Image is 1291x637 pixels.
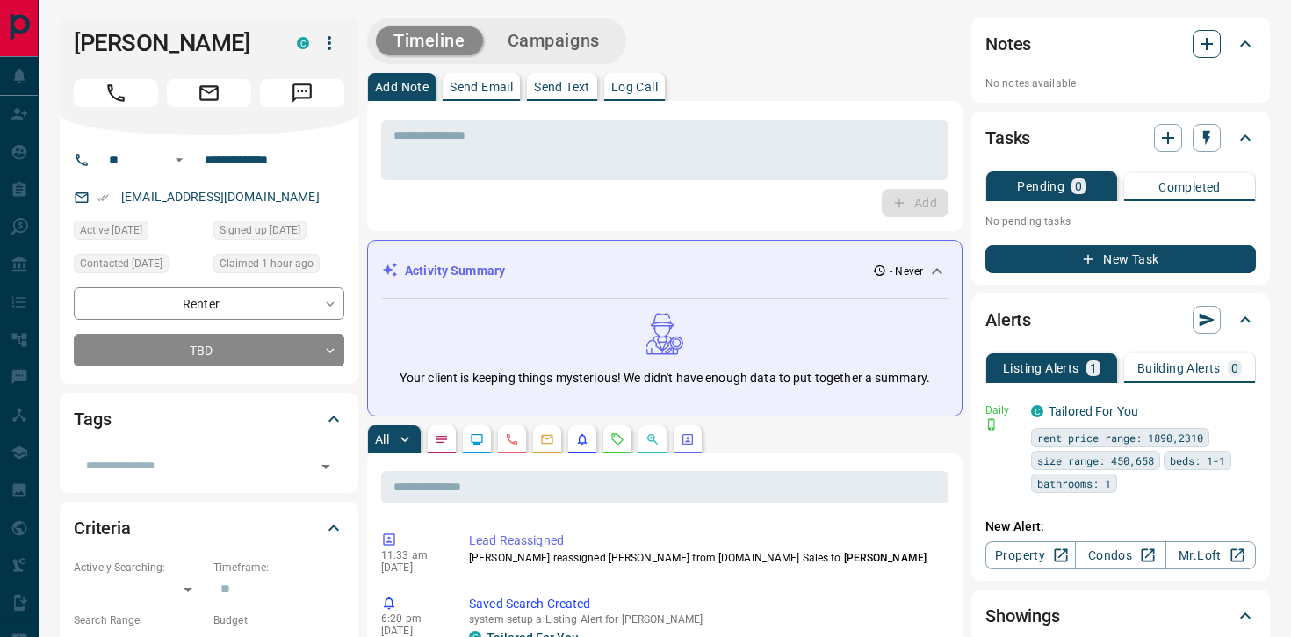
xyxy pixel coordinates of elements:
[985,124,1030,152] h2: Tasks
[74,334,344,366] div: TBD
[985,245,1256,273] button: New Task
[540,432,554,446] svg: Emails
[985,208,1256,235] p: No pending tasks
[381,549,443,561] p: 11:33 am
[74,221,205,245] div: Tue May 25 2021
[382,255,948,287] div: Activity Summary- Never
[1231,362,1238,374] p: 0
[400,369,930,387] p: Your client is keeping things mysterious! We didn't have enough data to put together a summary.
[470,432,484,446] svg: Lead Browsing Activity
[985,76,1256,91] p: No notes available
[121,190,320,204] a: [EMAIL_ADDRESS][DOMAIN_NAME]
[611,81,658,93] p: Log Call
[681,432,695,446] svg: Agent Actions
[213,612,344,628] p: Budget:
[985,117,1256,159] div: Tasks
[375,81,429,93] p: Add Note
[645,432,660,446] svg: Opportunities
[890,264,923,279] p: - Never
[74,79,158,107] span: Call
[74,507,344,549] div: Criteria
[1049,404,1138,418] a: Tailored For You
[844,552,927,564] span: [PERSON_NAME]
[610,432,624,446] svg: Requests
[575,432,589,446] svg: Listing Alerts
[985,30,1031,58] h2: Notes
[376,26,483,55] button: Timeline
[1170,452,1225,469] span: beds: 1-1
[469,550,941,566] p: [PERSON_NAME] reassigned [PERSON_NAME] from [DOMAIN_NAME] Sales to
[1031,405,1043,417] div: condos.ca
[1158,181,1221,193] p: Completed
[505,432,519,446] svg: Calls
[169,149,190,170] button: Open
[490,26,617,55] button: Campaigns
[1090,362,1097,374] p: 1
[1075,541,1165,569] a: Condos
[534,81,590,93] p: Send Text
[985,418,998,431] svg: Push Notification Only
[297,37,309,49] div: condos.ca
[1017,180,1064,192] p: Pending
[80,255,162,272] span: Contacted [DATE]
[469,595,941,613] p: Saved Search Created
[74,514,131,542] h2: Criteria
[220,221,300,239] span: Signed up [DATE]
[985,541,1076,569] a: Property
[74,398,344,440] div: Tags
[435,432,449,446] svg: Notes
[1075,180,1082,192] p: 0
[74,612,205,628] p: Search Range:
[381,625,443,637] p: [DATE]
[985,595,1256,637] div: Showings
[469,532,941,550] p: Lead Reassigned
[985,402,1021,418] p: Daily
[985,602,1060,630] h2: Showings
[985,23,1256,65] div: Notes
[213,221,344,245] div: Tue May 25 2021
[1037,429,1203,446] span: rent price range: 1890,2310
[74,287,344,320] div: Renter
[97,192,109,204] svg: Email Verified
[381,612,443,625] p: 6:20 pm
[1165,541,1256,569] a: Mr.Loft
[405,262,505,280] p: Activity Summary
[1137,362,1221,374] p: Building Alerts
[375,433,389,445] p: All
[74,405,111,433] h2: Tags
[1003,362,1079,374] p: Listing Alerts
[985,518,1256,536] p: New Alert:
[220,255,314,272] span: Claimed 1 hour ago
[985,299,1256,341] div: Alerts
[80,221,142,239] span: Active [DATE]
[74,560,205,575] p: Actively Searching:
[985,306,1031,334] h2: Alerts
[314,454,338,479] button: Open
[213,560,344,575] p: Timeframe:
[74,254,205,279] div: Thu Jun 10 2021
[213,254,344,279] div: Wed Aug 13 2025
[167,79,251,107] span: Email
[381,561,443,574] p: [DATE]
[260,79,344,107] span: Message
[1037,474,1111,492] span: bathrooms: 1
[74,29,270,57] h1: [PERSON_NAME]
[1037,452,1154,469] span: size range: 450,658
[469,613,941,626] p: system setup a Listing Alert for [PERSON_NAME]
[450,81,513,93] p: Send Email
